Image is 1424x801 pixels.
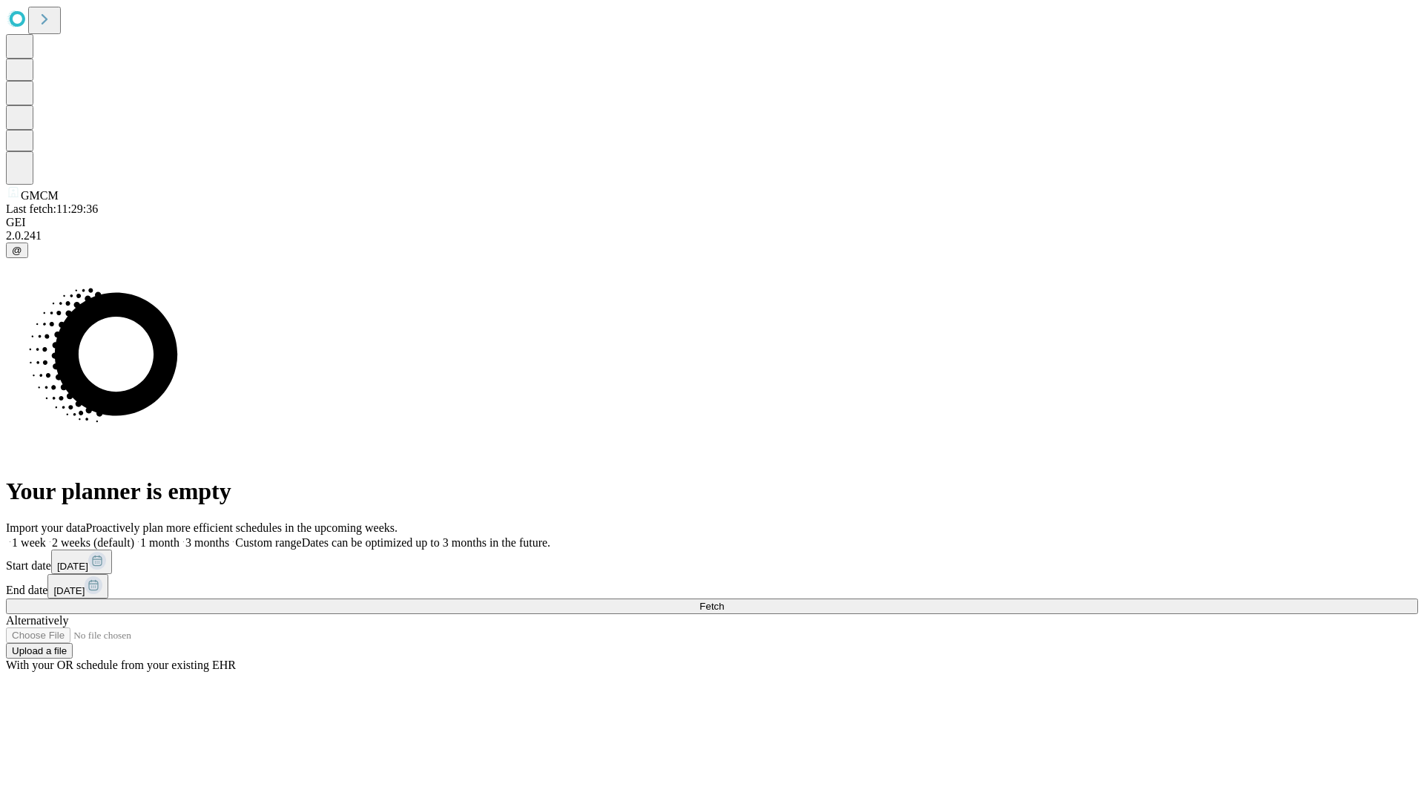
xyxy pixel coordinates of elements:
[185,536,229,549] span: 3 months
[6,550,1418,574] div: Start date
[51,550,112,574] button: [DATE]
[6,229,1418,243] div: 2.0.241
[6,202,98,215] span: Last fetch: 11:29:36
[6,478,1418,505] h1: Your planner is empty
[6,243,28,258] button: @
[6,574,1418,599] div: End date
[6,521,86,534] span: Import your data
[52,536,134,549] span: 2 weeks (default)
[6,216,1418,229] div: GEI
[47,574,108,599] button: [DATE]
[302,536,550,549] span: Dates can be optimized up to 3 months in the future.
[86,521,398,534] span: Proactively plan more efficient schedules in the upcoming weeks.
[6,614,68,627] span: Alternatively
[6,643,73,659] button: Upload a file
[21,189,59,202] span: GMCM
[6,659,236,671] span: With your OR schedule from your existing EHR
[57,561,88,572] span: [DATE]
[12,536,46,549] span: 1 week
[12,245,22,256] span: @
[6,599,1418,614] button: Fetch
[235,536,301,549] span: Custom range
[699,601,724,612] span: Fetch
[53,585,85,596] span: [DATE]
[140,536,179,549] span: 1 month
